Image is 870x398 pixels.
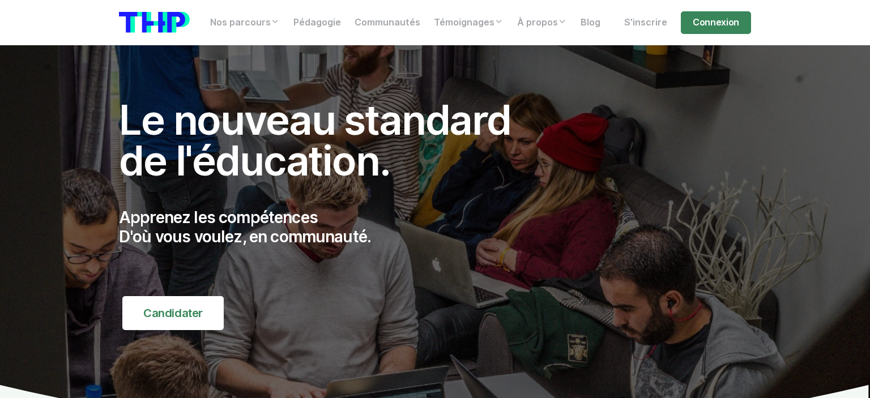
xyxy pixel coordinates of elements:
a: Connexion [681,11,751,34]
a: S'inscrire [617,11,674,34]
a: Nos parcours [203,11,287,34]
a: Témoignages [427,11,510,34]
a: Communautés [348,11,427,34]
a: Candidater [122,296,224,330]
h1: Le nouveau standard de l'éducation. [119,100,536,181]
img: logo [119,12,190,33]
p: Apprenez les compétences D'où vous voulez, en communauté. [119,208,536,246]
a: Blog [574,11,607,34]
a: Pédagogie [287,11,348,34]
a: À propos [510,11,574,34]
